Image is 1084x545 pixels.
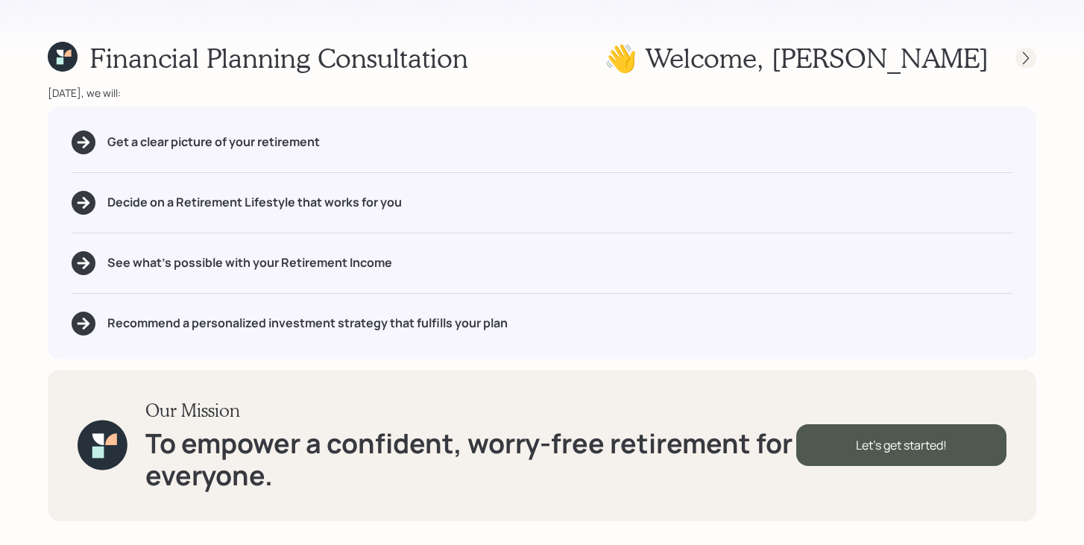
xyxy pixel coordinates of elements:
[145,400,796,421] h3: Our Mission
[107,195,402,210] h5: Decide on a Retirement Lifestyle that works for you
[89,42,468,74] h1: Financial Planning Consultation
[145,427,796,491] h1: To empower a confident, worry-free retirement for everyone.
[604,42,989,74] h1: 👋 Welcome , [PERSON_NAME]
[107,316,508,330] h5: Recommend a personalized investment strategy that fulfills your plan
[107,135,320,149] h5: Get a clear picture of your retirement
[48,85,1036,101] div: [DATE], we will:
[107,256,392,270] h5: See what's possible with your Retirement Income
[796,424,1006,466] div: Let's get started!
